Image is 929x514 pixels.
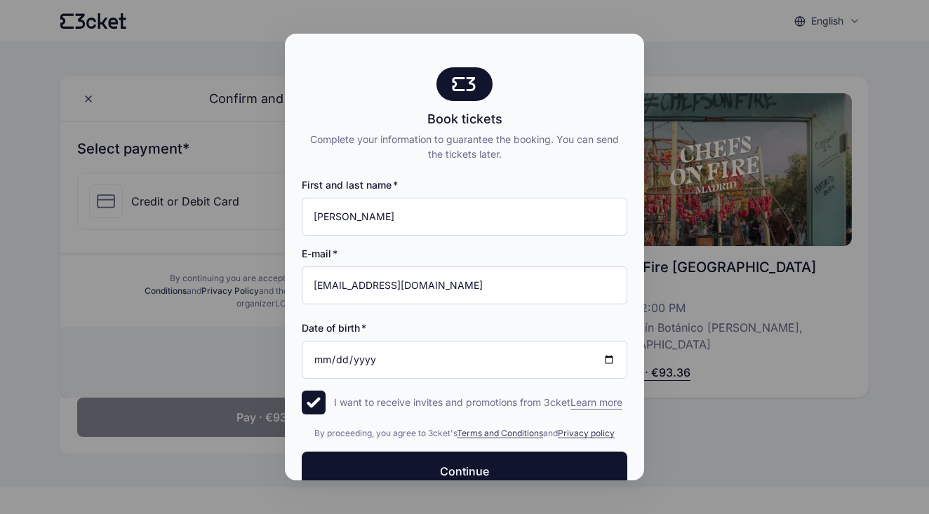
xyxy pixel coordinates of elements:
[302,132,627,161] div: Complete your information to guarantee the booking. You can send the tickets later.
[302,321,366,335] label: Date of birth
[302,266,627,304] input: E-mail
[457,428,543,438] a: Terms and Conditions
[302,198,627,236] input: First and last name
[302,178,398,192] label: First and last name
[302,247,337,261] label: E-mail
[302,341,627,379] input: Date of birth
[440,463,489,480] span: Continue
[334,395,622,410] p: I want to receive invites and promotions from 3cket
[302,452,627,491] button: Continue
[302,426,627,440] div: By proceeding, you agree to 3cket's and
[570,395,622,410] span: Learn more
[558,428,615,438] a: Privacy policy
[302,109,627,129] div: Book tickets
